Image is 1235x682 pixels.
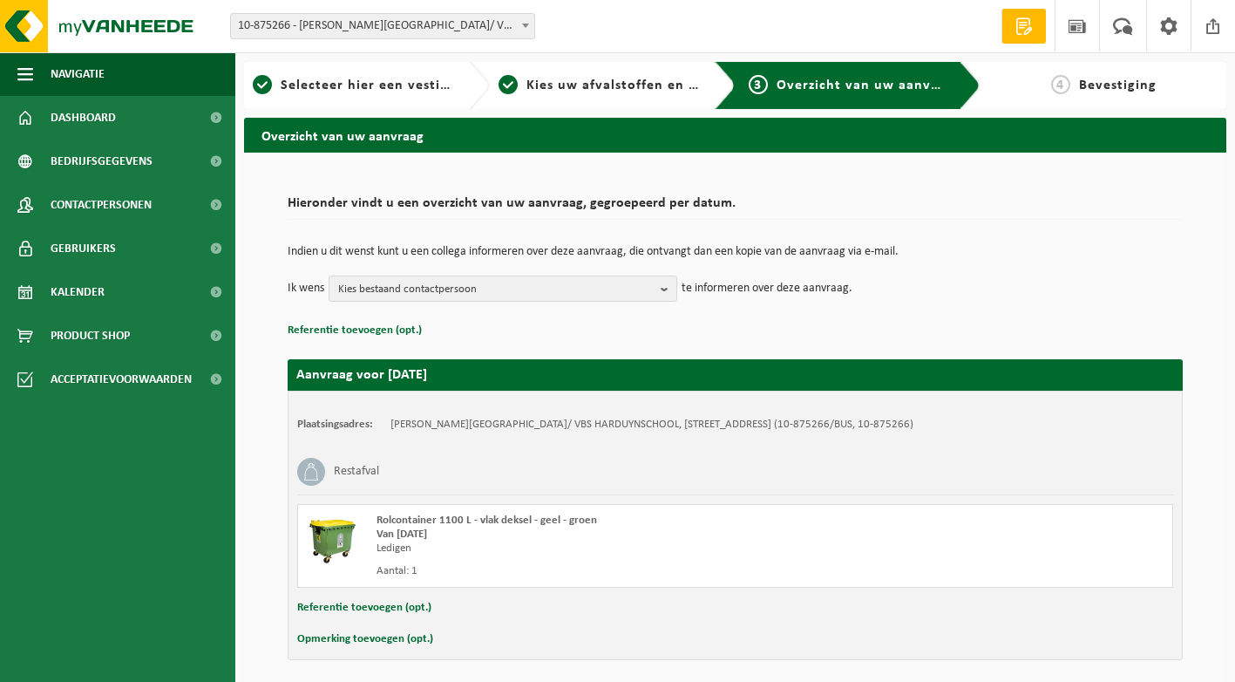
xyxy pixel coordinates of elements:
iframe: chat widget [9,644,291,682]
p: te informeren over deze aanvraag. [682,276,852,302]
span: Rolcontainer 1100 L - vlak deksel - geel - groen [377,515,597,526]
span: 4 [1051,75,1070,94]
h3: Restafval [334,458,379,486]
span: Bedrijfsgegevens [51,140,153,183]
p: Indien u dit wenst kunt u een collega informeren over deze aanvraag, die ontvangt dan een kopie v... [288,246,1183,258]
span: Selecteer hier een vestiging [281,78,469,92]
h2: Hieronder vindt u een overzicht van uw aanvraag, gegroepeerd per datum. [288,196,1183,220]
span: Kies uw afvalstoffen en recipiënten [526,78,766,92]
span: 3 [749,75,768,94]
span: 10-875266 - OSCAR ROMERO COLLEGE/ VBS HARDUYNSCHOOL - OUDEGEM [231,14,534,38]
p: Ik wens [288,276,324,302]
span: Overzicht van uw aanvraag [777,78,960,92]
div: Ledigen [377,542,805,556]
img: WB-1100-HPE-GN-50.png [307,514,359,566]
span: Gebruikers [51,227,116,270]
div: Aantal: 1 [377,564,805,578]
span: Kalender [51,270,105,314]
a: 2Kies uw afvalstoffen en recipiënten [499,75,701,96]
span: Contactpersonen [51,183,152,227]
span: Dashboard [51,96,116,140]
a: 1Selecteer hier een vestiging [253,75,455,96]
button: Referentie toevoegen (opt.) [297,597,431,619]
td: [PERSON_NAME][GEOGRAPHIC_DATA]/ VBS HARDUYNSCHOOL, [STREET_ADDRESS] (10-875266/BUS, 10-875266) [390,418,913,432]
button: Kies bestaand contactpersoon [329,276,677,302]
span: 2 [499,75,518,94]
span: 10-875266 - OSCAR ROMERO COLLEGE/ VBS HARDUYNSCHOOL - OUDEGEM [230,13,535,39]
span: Bevestiging [1079,78,1157,92]
h2: Overzicht van uw aanvraag [244,118,1226,152]
span: Product Shop [51,314,130,358]
strong: Van [DATE] [377,529,427,540]
span: 1 [253,75,272,94]
span: Kies bestaand contactpersoon [338,276,654,303]
button: Opmerking toevoegen (opt.) [297,628,433,651]
span: Navigatie [51,52,105,96]
strong: Aanvraag voor [DATE] [296,368,427,382]
button: Referentie toevoegen (opt.) [288,319,422,342]
strong: Plaatsingsadres: [297,419,373,430]
span: Acceptatievoorwaarden [51,358,192,401]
